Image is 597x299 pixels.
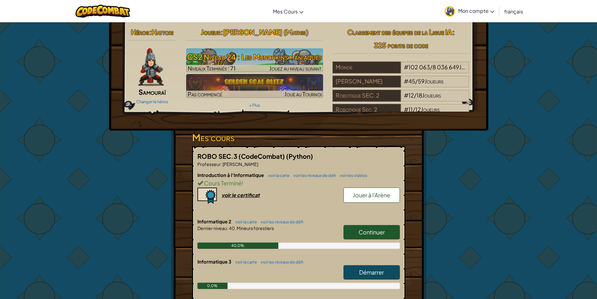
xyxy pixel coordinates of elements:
font: [PERSON_NAME] [223,161,258,167]
img: certificate-icon.png [197,188,217,204]
a: voir le certificat [197,192,260,198]
font: / [414,92,416,99]
font: Mon compte [458,8,489,14]
font: Informatique 2 [197,218,231,224]
font: Jouez au niveau suivant [269,65,322,72]
font: Samouraï [139,88,166,96]
font: / [415,77,418,85]
img: But en or [186,74,323,98]
font: voir la carte [235,219,257,224]
a: Robotique Sec. 2#11/12Joueurs [333,110,469,117]
font: # [404,106,408,113]
font: 11 [408,106,413,113]
font: voir les niveaux de défi [261,259,303,264]
font: voir la carte [235,259,257,264]
font: : [221,161,222,167]
font: [PERSON_NAME] (Mathis) [223,28,308,36]
font: Joueur [201,28,221,36]
font: Joueurs [425,77,443,85]
font: / [430,63,432,71]
img: CS2 Niveau 24 : Les Munchkins maniaques [186,48,323,72]
font: + Plus [249,103,260,108]
font: Classement des équipes de la Ligue IA [347,28,452,36]
font: Niveaux Terminés : 71 [188,65,236,72]
font: voir les niveaux de défi [293,173,336,178]
font: 12 [415,106,421,113]
font: Pas commencé [188,90,222,98]
font: 18 [416,92,422,99]
font: Héros [131,28,149,36]
font: Mineurs forestiers [237,225,274,231]
font: 40,0% [231,243,244,248]
font: # [404,92,408,99]
a: Robotique SEC. 2#12/18Joueurs [333,96,469,103]
font: # [404,63,408,71]
a: Jouez au niveau suivant [186,48,323,72]
font: 0,0% [207,283,217,288]
font: CS2 Niveau 24 : Les Munchkins maniaques [187,52,322,61]
a: Mon compte [442,1,497,21]
img: Logo de CodeCombat [76,5,130,18]
font: voir les niveaux de défi [261,219,303,224]
font: 8 036 649 [432,63,459,71]
a: Pas commencéJoue au Tournoi [186,74,323,98]
font: Jouer à l'Arène [353,191,390,199]
font: Informatique 3 [197,259,231,264]
font: : [149,28,152,36]
font: Introduction à l'Informatique [197,172,264,178]
font: 40. [229,225,236,231]
a: [PERSON_NAME]#45/59Joueurs [333,82,469,89]
font: Dernier niveau [197,225,227,231]
font: Robotique SEC. 2 [336,92,380,99]
font: Joueurs [459,63,478,71]
a: Mes Cours [270,3,306,20]
font: : 325 points de code [374,28,455,50]
font: Joueurs [422,92,441,99]
font: Monde [336,63,353,71]
font: 45 [408,77,415,85]
font: [PERSON_NAME] [336,77,383,85]
font: # [404,77,408,85]
font: (Python) [286,152,313,160]
font: voir la carte [268,173,290,178]
font: Joueurs [421,106,440,113]
font: 59 [418,77,425,85]
font: Mes cours [192,131,235,143]
font: : [227,225,228,231]
font: Professeur [197,161,221,167]
font: ROBO SEC.3 (CodeCombat) [197,152,285,160]
font: Continuer [359,228,385,236]
font: voir le certificat [222,192,260,198]
font: Démarrer [359,269,384,276]
font: Hattori [152,28,173,36]
font: 102 063 [408,63,430,71]
font: Mes Cours [273,8,298,15]
font: voir les vidéos [340,173,367,178]
font: Cours Terminé [204,179,242,187]
img: avatar [445,6,455,17]
font: Robotique Sec. 2 [336,106,377,113]
font: : [221,28,223,36]
font: / [413,106,415,113]
font: ! [242,179,243,187]
img: samurai.pose.png [138,48,164,86]
a: français [501,3,526,20]
font: Joue au Tournoi [284,90,322,98]
font: 12 [408,92,414,99]
a: Monde#102 063/8 036 649Joueurs [333,67,469,75]
font: français [504,8,523,15]
font: Changer le héros [136,99,168,104]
